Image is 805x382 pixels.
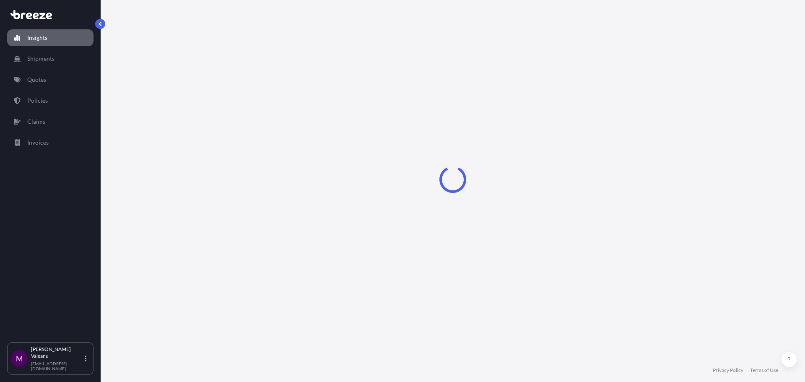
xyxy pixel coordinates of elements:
[31,346,83,359] p: [PERSON_NAME] Valeanu
[713,367,743,374] a: Privacy Policy
[27,34,47,42] p: Insights
[7,113,93,130] a: Claims
[27,55,55,63] p: Shipments
[7,50,93,67] a: Shipments
[7,29,93,46] a: Insights
[27,75,46,84] p: Quotes
[750,367,778,374] a: Terms of Use
[27,138,49,147] p: Invoices
[27,117,45,126] p: Claims
[27,96,48,105] p: Policies
[31,361,83,371] p: [EMAIL_ADDRESS][DOMAIN_NAME]
[7,92,93,109] a: Policies
[7,71,93,88] a: Quotes
[16,354,23,363] span: M
[7,134,93,151] a: Invoices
